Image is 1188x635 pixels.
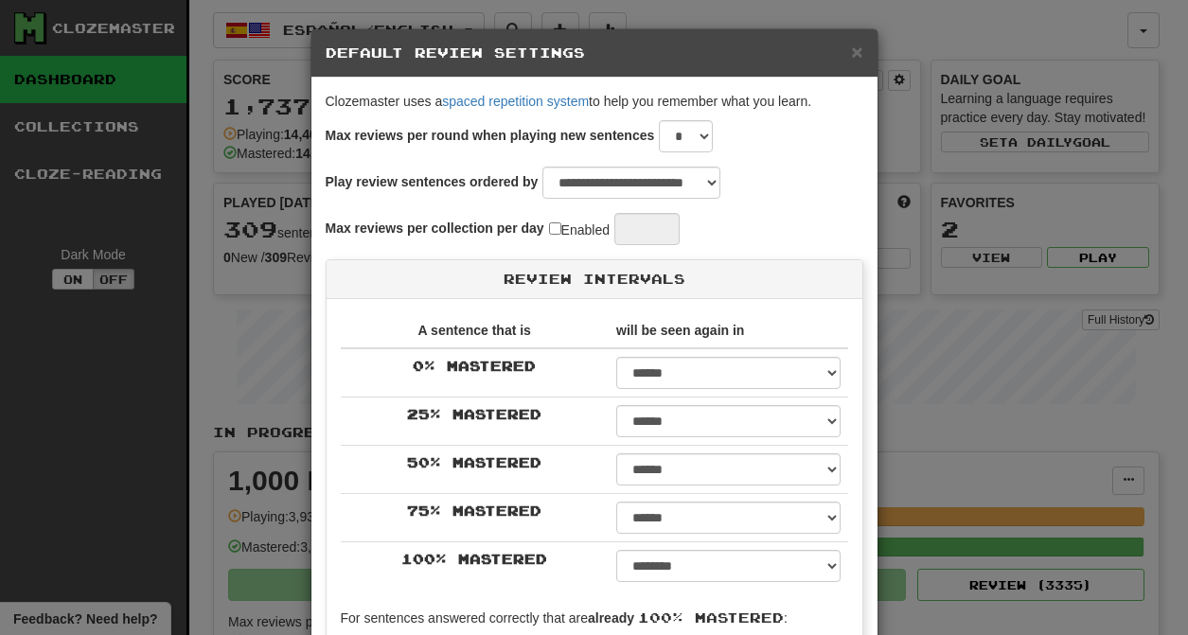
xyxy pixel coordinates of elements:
label: Enabled [549,219,610,239]
label: Max reviews per collection per day [326,219,544,238]
label: 100 % Mastered [401,550,547,569]
label: 75 % Mastered [407,502,541,520]
a: spaced repetition system [442,94,589,109]
label: Play review sentences ordered by [326,172,539,191]
input: Enabled [549,222,561,235]
div: Review Intervals [327,260,862,299]
th: A sentence that is [341,313,610,348]
strong: already [588,610,634,626]
th: will be seen again in [609,313,847,348]
span: × [851,41,862,62]
label: 0 % Mastered [413,357,536,376]
h5: Default Review Settings [326,44,863,62]
label: Max reviews per round when playing new sentences [326,126,655,145]
span: 100% Mastered [638,609,784,626]
button: Close [851,42,862,62]
label: 25 % Mastered [407,405,541,424]
p: For sentences answered correctly that are : [341,609,848,627]
p: Clozemaster uses a to help you remember what you learn. [326,92,863,111]
label: 50 % Mastered [407,453,541,472]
